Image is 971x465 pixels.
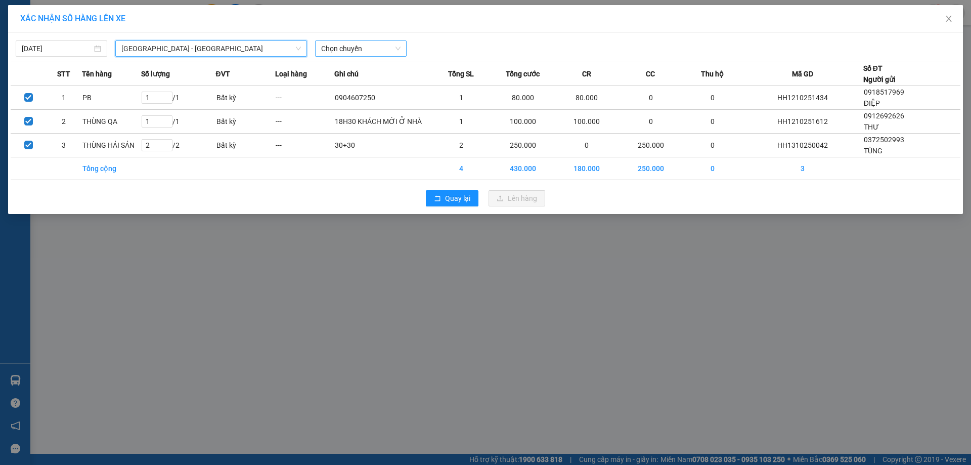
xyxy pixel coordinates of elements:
[82,157,141,180] td: Tổng cộng
[491,134,555,157] td: 250.000
[491,157,555,180] td: 430.000
[555,110,619,134] td: 100.000
[792,68,813,79] span: Mã GD
[295,46,301,52] span: down
[491,86,555,110] td: 80.000
[646,68,655,79] span: CC
[683,110,742,134] td: 0
[22,43,92,54] input: 13/10/2025
[864,147,882,155] span: TÙNG
[619,157,683,180] td: 250.000
[46,134,81,157] td: 3
[431,110,491,134] td: 1
[57,68,70,79] span: STT
[216,110,275,134] td: Bất kỳ
[448,68,474,79] span: Tổng SL
[619,110,683,134] td: 0
[275,86,334,110] td: ---
[555,134,619,157] td: 0
[864,99,880,107] span: ĐIỆP
[334,110,431,134] td: 18H30 KHÁCH MỚI Ở NHÀ
[82,134,141,157] td: THÙNG HẢI SẢN
[555,86,619,110] td: 80.000
[945,15,953,23] span: close
[321,41,401,56] span: Chọn chuyến
[334,68,359,79] span: Ghi chú
[431,86,491,110] td: 1
[431,157,491,180] td: 4
[141,86,216,110] td: / 1
[20,14,125,23] span: XÁC NHẬN SỐ HÀNG LÊN XE
[491,110,555,134] td: 100.000
[683,134,742,157] td: 0
[334,86,431,110] td: 0904607250
[46,86,81,110] td: 1
[141,110,216,134] td: / 1
[742,86,863,110] td: HH1210251434
[683,157,742,180] td: 0
[275,110,334,134] td: ---
[82,110,141,134] td: THÙNG QA
[582,68,591,79] span: CR
[742,110,863,134] td: HH1210251612
[445,193,470,204] span: Quay lại
[275,134,334,157] td: ---
[216,86,275,110] td: Bất kỳ
[141,134,216,157] td: / 2
[489,190,545,206] button: uploadLên hàng
[82,86,141,110] td: PB
[431,134,491,157] td: 2
[275,68,307,79] span: Loại hàng
[555,157,619,180] td: 180.000
[864,88,904,96] span: 0918517969
[683,86,742,110] td: 0
[46,110,81,134] td: 2
[434,195,441,203] span: rollback
[82,68,112,79] span: Tên hàng
[619,86,683,110] td: 0
[121,41,301,56] span: Quảng Ninh - Hà Nội
[742,134,863,157] td: HH1310250042
[619,134,683,157] td: 250.000
[701,68,724,79] span: Thu hộ
[935,5,963,33] button: Close
[216,134,275,157] td: Bất kỳ
[334,134,431,157] td: 30+30
[742,157,863,180] td: 3
[506,68,540,79] span: Tổng cước
[141,68,170,79] span: Số lượng
[864,112,904,120] span: 0912692626
[863,63,896,85] div: Số ĐT Người gửi
[216,68,230,79] span: ĐVT
[864,136,904,144] span: 0372502993
[864,123,879,131] span: THƯ
[426,190,478,206] button: rollbackQuay lại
